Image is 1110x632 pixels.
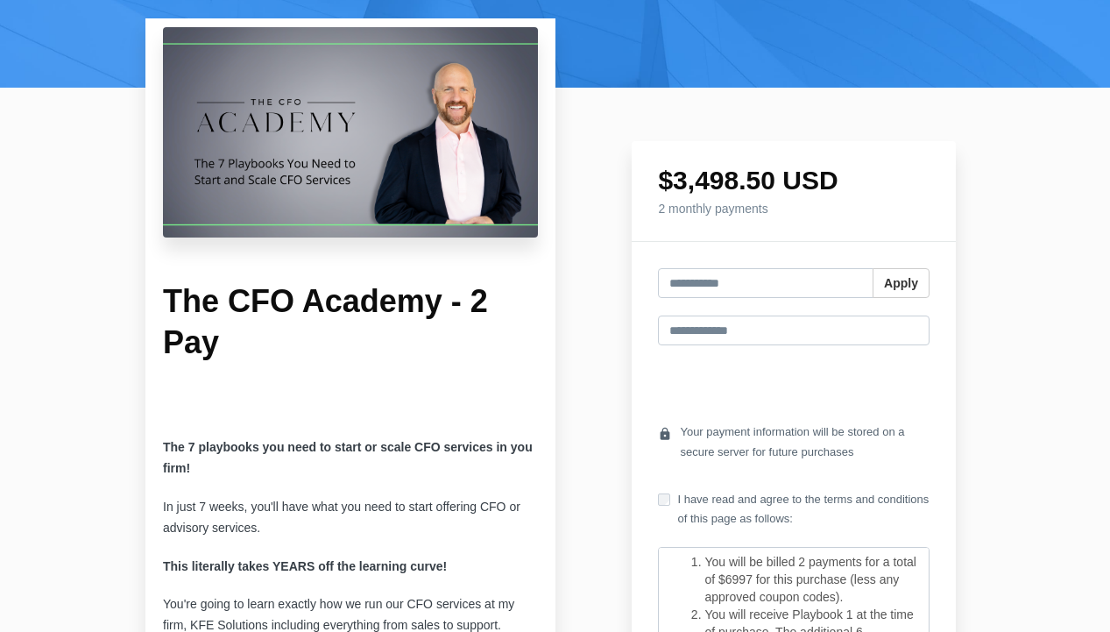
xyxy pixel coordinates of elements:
[163,497,538,539] p: In just 7 weeks, you'll have what you need to start offering CFO or advisory services.
[658,490,930,529] label: I have read and agree to the terms and conditions of this page as follows:
[658,167,930,194] h1: $3,498.50 USD
[680,423,930,461] span: Your payment information will be stored on a secure server for future purchases
[654,359,933,408] iframe: Secure payment input frame
[658,202,930,215] h4: 2 monthly payments
[873,268,930,298] button: Apply
[163,27,538,238] img: a41f3-7d1-b4c5-a1a4-c5487bc2d8be_The_CFO_Academy_Course_Graphics.png
[658,494,670,506] input: I have read and agree to the terms and conditions of this page as follows:
[658,423,672,446] i: lock
[163,440,533,475] b: The 7 playbooks you need to start or scale CFO services in you firm!
[704,555,916,604] span: You will be billed 2 payments for a total of $6997 for this purchase (less any approved coupon co...
[163,281,538,364] h1: The CFO Academy - 2 Pay
[163,559,447,573] strong: This literally takes YEARS off the learning curve!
